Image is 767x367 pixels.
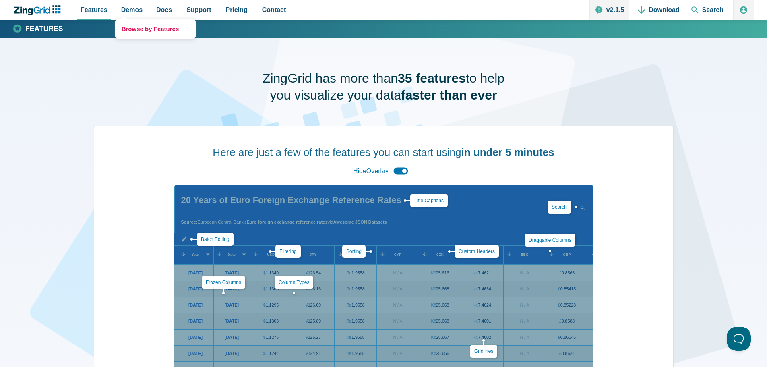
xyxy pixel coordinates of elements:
span: Support [186,4,211,15]
h1: ZingGrid has more than to help you visualize your data [253,70,515,104]
a: Filtering [279,249,297,254]
strong: 35 features [398,71,466,85]
span: Contact [262,4,286,15]
span: Demos [121,4,143,15]
strong: in under 5 minutes [461,146,554,158]
a: ZingChart Logo. Click to return to the homepage [13,5,65,15]
span: Pricing [226,4,248,15]
a: Custom Headers [459,249,495,254]
a: Search [552,204,567,210]
h2: Here are just a few of the features you can start using [101,146,667,160]
a: Batch Editing [201,236,229,242]
a: Browse by Features [115,19,196,39]
strong: faster than ever [401,88,497,102]
a: Column Types [279,280,309,285]
a: Draggable Columns [529,237,571,243]
span: Features [81,4,108,15]
strong: Features [25,25,63,33]
iframe: Toggle Customer Support [727,327,751,351]
a: Title Captions [414,198,444,203]
a: Frozen Columns [206,280,241,285]
span: Docs [156,4,172,15]
a: Gridlines [474,348,493,354]
a: Sorting [346,249,362,254]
